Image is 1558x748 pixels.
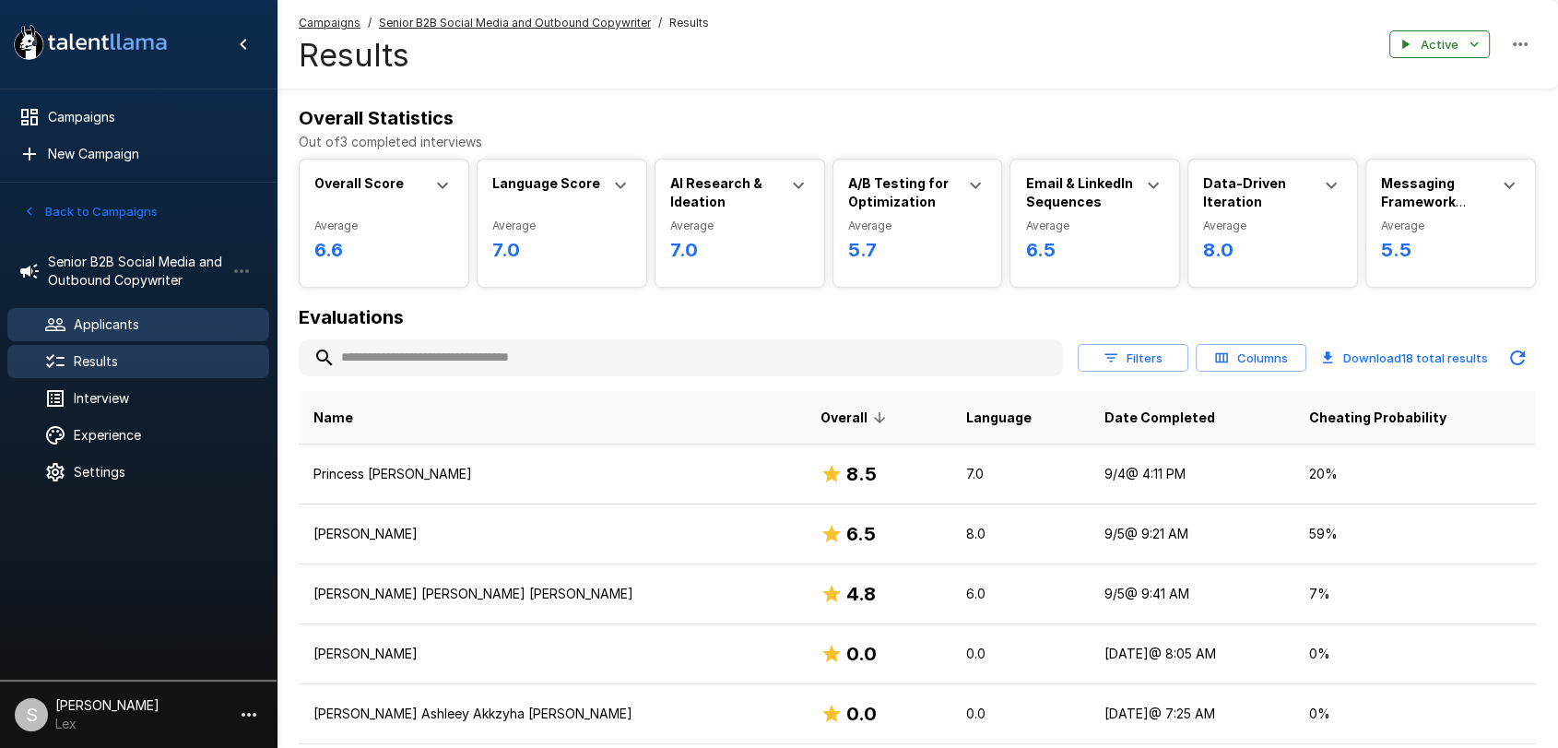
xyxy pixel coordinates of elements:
[846,639,877,669] h6: 0.0
[299,306,404,328] b: Evaluations
[1381,217,1520,235] span: Average
[314,175,404,191] b: Overall Score
[1308,465,1521,483] p: 20 %
[966,705,1074,723] p: 0.0
[299,133,1536,151] p: Out of 3 completed interviews
[1203,235,1342,265] h6: 8.0
[670,175,762,209] b: AI Research & Ideation
[670,235,809,265] h6: 7.0
[1308,525,1521,543] p: 59 %
[1089,624,1293,684] td: [DATE] @ 8:05 AM
[670,217,809,235] span: Average
[1196,344,1306,373] button: Columns
[299,107,454,129] b: Overall Statistics
[1314,339,1495,376] button: Download18 total results
[299,36,709,75] h4: Results
[1104,407,1214,429] span: Date Completed
[1078,344,1188,373] button: Filters
[1381,175,1471,228] b: Messaging Framework Development
[1025,217,1164,235] span: Average
[313,465,791,483] p: Princess [PERSON_NAME]
[299,16,360,30] u: Campaigns
[1499,339,1536,376] button: Updated Today - 1:36 PM
[1203,175,1286,209] b: Data-Driven Iteration
[966,465,1074,483] p: 7.0
[1381,235,1520,265] h6: 5.5
[1203,217,1342,235] span: Average
[368,14,372,32] span: /
[848,235,987,265] h6: 5.7
[1089,445,1293,505] td: 9/4 @ 4:11 PM
[1025,175,1132,209] b: Email & LinkedIn Sequences
[313,645,791,663] p: [PERSON_NAME]
[1089,505,1293,564] td: 9/5 @ 9:21 AM
[1308,705,1521,723] p: 0 %
[1389,30,1490,59] button: Active
[379,16,651,30] u: Senior B2B Social Media and Outbound Copywriter
[820,407,891,429] span: Overall
[313,407,353,429] span: Name
[846,699,877,729] h6: 0.0
[1089,684,1293,744] td: [DATE] @ 7:25 AM
[658,14,662,32] span: /
[848,175,949,209] b: A/B Testing for Optimization
[314,217,454,235] span: Average
[492,235,631,265] h6: 7.0
[314,235,454,265] h6: 6.6
[492,175,600,191] b: Language Score
[846,579,876,609] h6: 4.8
[1308,645,1521,663] p: 0 %
[966,525,1074,543] p: 8.0
[313,525,791,543] p: [PERSON_NAME]
[492,217,631,235] span: Average
[966,645,1074,663] p: 0.0
[669,14,709,32] span: Results
[1308,585,1521,603] p: 7 %
[1089,564,1293,624] td: 9/5 @ 9:41 AM
[313,585,791,603] p: [PERSON_NAME] [PERSON_NAME] [PERSON_NAME]
[1308,407,1446,429] span: Cheating Probability
[848,217,987,235] span: Average
[846,519,876,549] h6: 6.5
[846,459,877,489] h6: 8.5
[313,705,791,723] p: [PERSON_NAME] Ashleey Akkzyha [PERSON_NAME]
[966,585,1074,603] p: 6.0
[1025,235,1164,265] h6: 6.5
[966,407,1032,429] span: Language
